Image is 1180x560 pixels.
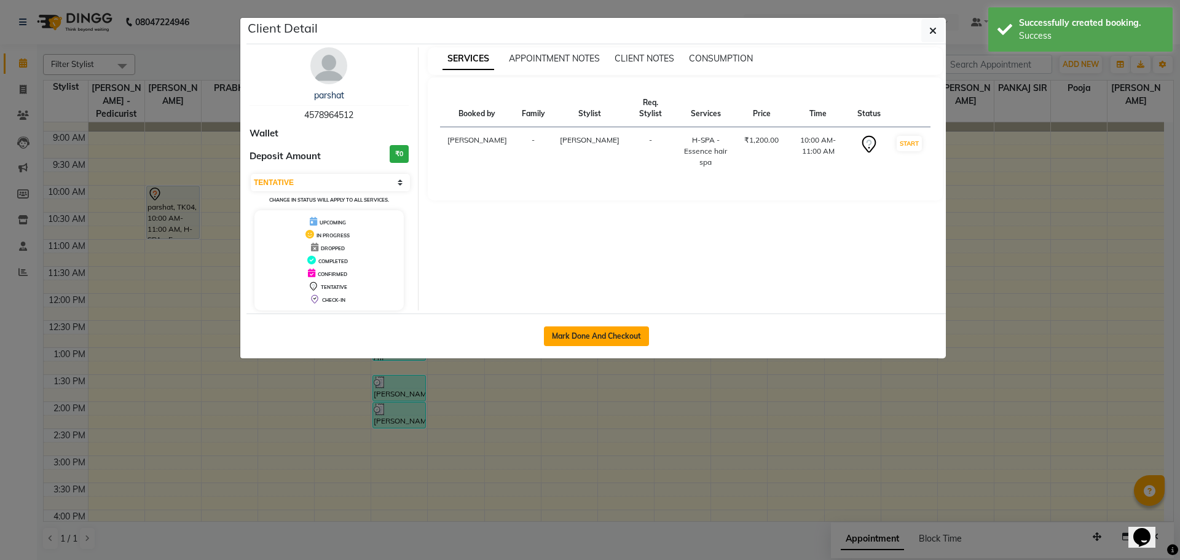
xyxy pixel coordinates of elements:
[321,245,345,251] span: DROPPED
[440,127,514,176] td: [PERSON_NAME]
[786,127,850,176] td: 10:00 AM-11:00 AM
[314,90,344,101] a: parshat
[317,232,350,239] span: IN PROGRESS
[318,271,347,277] span: CONFIRMED
[627,90,675,127] th: Req. Stylist
[440,90,514,127] th: Booked by
[322,297,345,303] span: CHECK-IN
[897,136,922,151] button: START
[560,135,619,144] span: [PERSON_NAME]
[250,127,278,141] span: Wallet
[675,90,737,127] th: Services
[682,135,730,168] div: H-SPA - Essence hair spa
[615,53,674,64] span: CLIENT NOTES
[737,90,786,127] th: Price
[269,197,389,203] small: Change in status will apply to all services.
[320,219,346,226] span: UPCOMING
[390,145,409,163] h3: ₹0
[514,90,553,127] th: Family
[1019,30,1163,42] div: Success
[553,90,627,127] th: Stylist
[514,127,553,176] td: -
[786,90,850,127] th: Time
[321,284,347,290] span: TENTATIVE
[442,48,494,70] span: SERVICES
[304,109,353,120] span: 4578964512
[544,326,649,346] button: Mark Done And Checkout
[744,135,779,146] div: ₹1,200.00
[310,47,347,84] img: avatar
[627,127,675,176] td: -
[250,149,321,164] span: Deposit Amount
[248,19,318,37] h5: Client Detail
[850,90,888,127] th: Status
[509,53,600,64] span: APPOINTMENT NOTES
[1128,511,1168,548] iframe: chat widget
[318,258,348,264] span: COMPLETED
[689,53,753,64] span: CONSUMPTION
[1019,17,1163,30] div: Successfully created booking.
